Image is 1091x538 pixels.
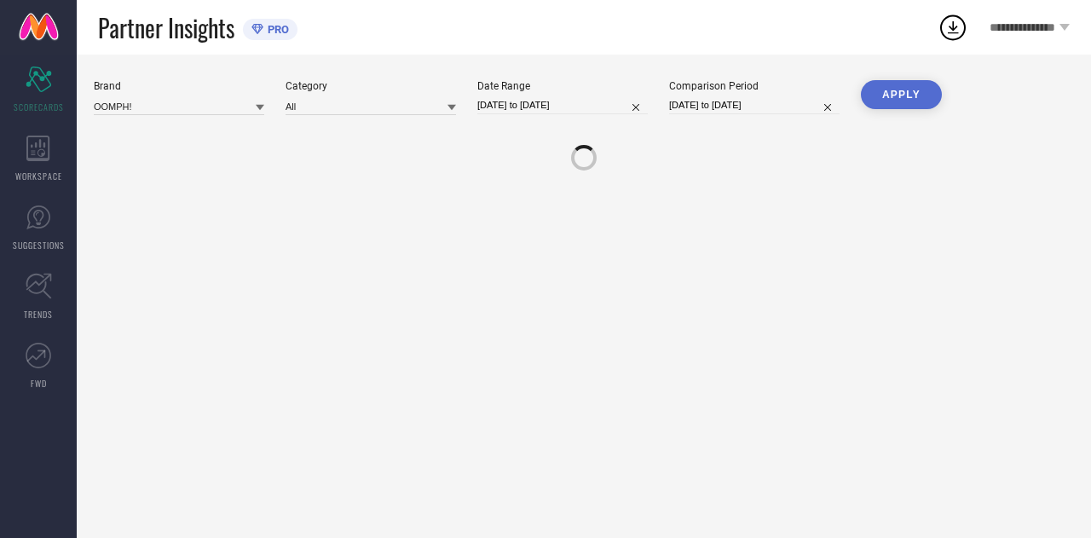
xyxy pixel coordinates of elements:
span: Partner Insights [98,10,234,45]
div: Category [286,80,456,92]
span: TRENDS [24,308,53,321]
span: FWD [31,377,47,390]
button: APPLY [861,80,942,109]
div: Date Range [477,80,648,92]
div: Brand [94,80,264,92]
span: PRO [263,23,289,36]
div: Open download list [938,12,968,43]
input: Select comparison period [669,96,840,114]
span: SUGGESTIONS [13,239,65,252]
span: SCORECARDS [14,101,64,113]
span: WORKSPACE [15,170,62,182]
input: Select date range [477,96,648,114]
div: Comparison Period [669,80,840,92]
